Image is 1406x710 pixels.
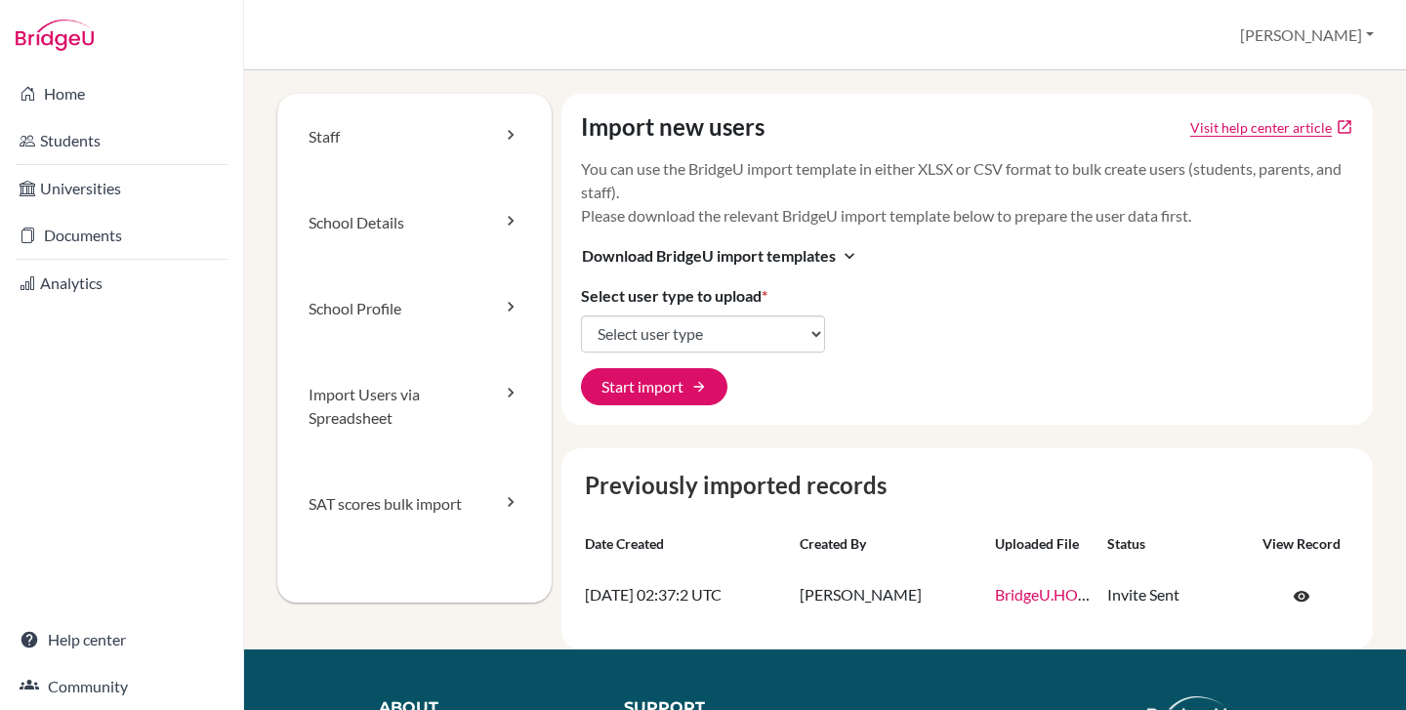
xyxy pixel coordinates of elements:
[1099,526,1246,562] th: Status
[581,368,727,405] button: Start import
[277,94,552,180] a: Staff
[4,667,239,706] a: Community
[987,526,1100,562] th: Uploaded file
[277,266,552,352] a: School Profile
[581,157,1354,228] p: You can use the BridgeU import template in either XLSX or CSV format to bulk create users (studen...
[792,562,987,630] td: [PERSON_NAME]
[995,585,1192,604] a: BridgeU.HOPE_Students.xlsx
[581,113,765,142] h4: Import new users
[1272,577,1331,614] a: Click to open the record on its current state
[4,74,239,113] a: Home
[1231,17,1383,54] button: [PERSON_NAME]
[4,620,239,659] a: Help center
[4,121,239,160] a: Students
[1099,562,1246,630] td: Invite Sent
[4,264,239,303] a: Analytics
[277,352,552,461] a: Import Users via Spreadsheet
[1293,588,1310,606] span: visibility
[277,180,552,266] a: School Details
[1246,526,1357,562] th: View record
[1336,118,1353,136] a: open_in_new
[582,244,836,268] span: Download BridgeU import templates
[1190,117,1332,138] a: Click to open Tracking student registration article in a new tab
[4,216,239,255] a: Documents
[4,169,239,208] a: Universities
[581,243,860,269] button: Download BridgeU import templatesexpand_more
[277,461,552,547] a: SAT scores bulk import
[840,246,859,266] i: expand_more
[691,379,707,395] span: arrow_forward
[577,526,792,562] th: Date created
[577,468,1358,503] caption: Previously imported records
[581,284,767,308] label: Select user type to upload
[16,20,94,51] img: Bridge-U
[792,526,987,562] th: Created by
[577,562,792,630] td: [DATE] 02:37:2 UTC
